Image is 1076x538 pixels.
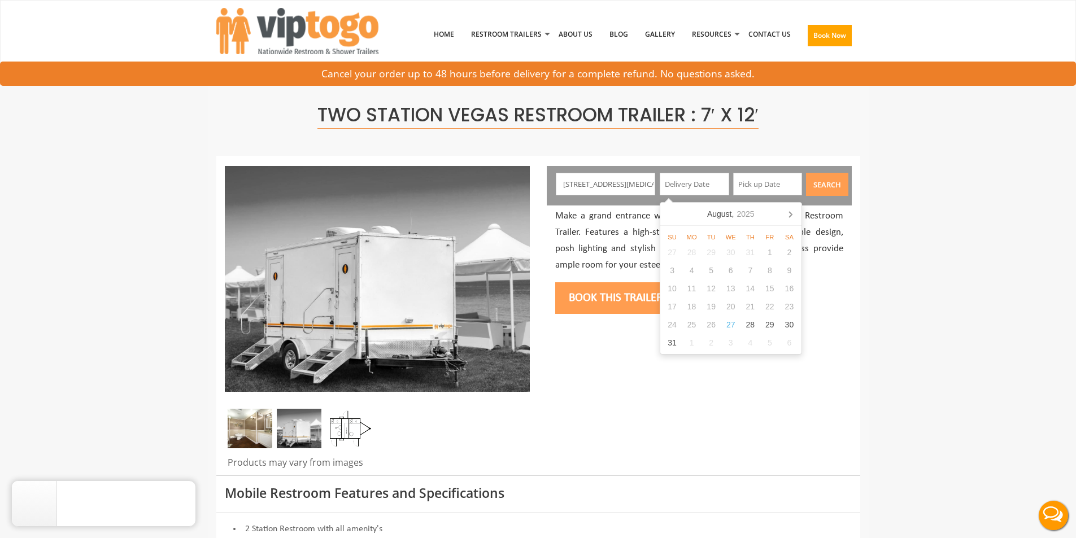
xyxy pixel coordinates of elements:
[702,233,721,242] div: Tu
[740,334,760,352] div: 4
[702,243,721,261] div: 29
[682,261,702,279] div: 4
[225,456,530,475] div: Products may vary from images
[317,102,759,129] span: Two Station Vegas Restroom Trailer : 7′ x 12′
[637,5,683,64] a: Gallery
[702,316,721,334] div: 26
[663,233,682,242] div: Su
[740,243,760,261] div: 31
[721,243,740,261] div: 30
[663,261,682,279] div: 3
[555,208,843,274] p: Make a grand entrance with this mid sized Vegas 2 Station Restroom Trailer. Features a high-style...
[760,243,780,261] div: 1
[806,173,848,196] button: Search
[225,166,530,392] img: Side view of two station restroom trailer with separate doors for males and females
[740,316,760,334] div: 28
[721,261,740,279] div: 6
[425,5,463,64] a: Home
[808,25,852,46] button: Book Now
[228,409,272,448] img: Inside of complete restroom with a stall and mirror
[721,334,740,352] div: 3
[733,173,803,195] input: Pick up Date
[799,5,860,71] a: Book Now
[779,243,799,261] div: 2
[682,316,702,334] div: 25
[760,261,780,279] div: 8
[682,233,702,242] div: Mo
[721,298,740,316] div: 20
[216,8,378,54] img: VIPTOGO
[779,279,799,298] div: 16
[740,233,760,242] div: Th
[760,298,780,316] div: 22
[703,205,759,223] div: August,
[463,5,550,64] a: Restroom Trailers
[682,334,702,352] div: 1
[601,5,637,64] a: Blog
[702,334,721,352] div: 2
[663,243,682,261] div: 27
[682,298,702,316] div: 18
[277,409,321,448] img: Side view of two station restroom trailer with separate doors for males and females
[663,279,682,298] div: 10
[760,233,780,242] div: Fr
[779,316,799,334] div: 30
[721,279,740,298] div: 13
[779,298,799,316] div: 23
[682,279,702,298] div: 11
[760,316,780,334] div: 29
[702,261,721,279] div: 5
[663,298,682,316] div: 17
[663,316,682,334] div: 24
[550,5,601,64] a: About Us
[660,173,729,195] input: Delivery Date
[683,5,740,64] a: Resources
[326,409,371,448] img: Floor Plan of 2 station restroom with sink and toilet
[702,298,721,316] div: 19
[721,316,740,334] div: 27
[225,486,852,500] h3: Mobile Restroom Features and Specifications
[737,208,754,220] i: 2025
[760,334,780,352] div: 5
[721,233,740,242] div: We
[225,523,852,536] li: 2 Station Restroom with all amenity's
[702,279,721,298] div: 12
[740,5,799,64] a: Contact Us
[663,334,682,352] div: 31
[740,279,760,298] div: 14
[1031,493,1076,538] button: Live Chat
[779,334,799,352] div: 6
[779,233,799,242] div: Sa
[740,261,760,279] div: 7
[555,282,676,314] button: Book this trailer
[760,279,780,298] div: 15
[682,243,702,261] div: 28
[740,298,760,316] div: 21
[779,261,799,279] div: 9
[556,173,655,195] input: Enter your Address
